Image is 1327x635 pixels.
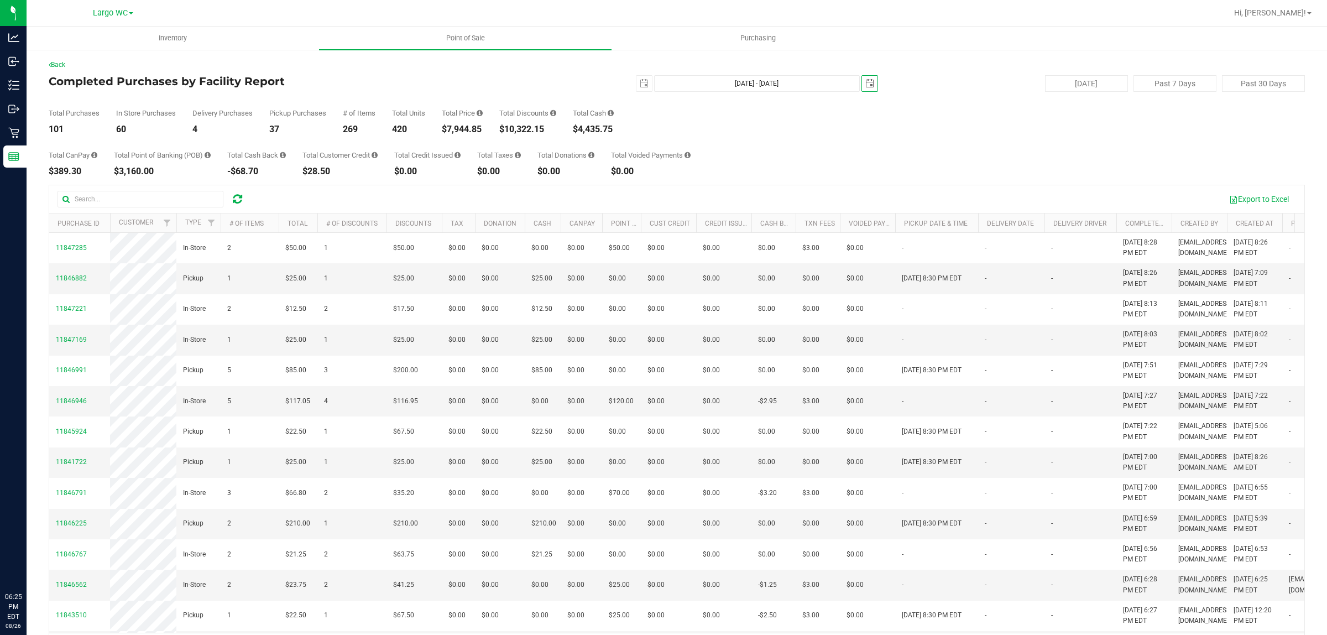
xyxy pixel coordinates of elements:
[531,426,552,437] span: $22.50
[902,396,903,407] span: -
[482,335,499,345] span: $0.00
[862,76,877,91] span: select
[904,220,968,227] a: Pickup Date & Time
[609,335,626,345] span: $0.00
[985,426,986,437] span: -
[324,335,328,345] span: 1
[902,426,962,437] span: [DATE] 8:30 PM EDT
[703,273,720,284] span: $0.00
[185,218,201,226] a: Type
[1133,75,1216,92] button: Past 7 Days
[442,110,483,117] div: Total Price
[647,304,665,314] span: $0.00
[609,273,626,284] span: $0.00
[393,335,414,345] span: $25.00
[227,167,286,176] div: -$68.70
[758,488,777,498] span: -$3.20
[482,365,499,376] span: $0.00
[609,457,626,467] span: $0.00
[611,167,691,176] div: $0.00
[1123,237,1165,258] span: [DATE] 8:28 PM EDT
[372,152,378,159] i: Sum of the successful, non-voided payments using account credit for all purchases in the date range.
[482,457,499,467] span: $0.00
[1234,329,1276,350] span: [DATE] 8:02 PM EDT
[1289,396,1291,407] span: -
[1053,220,1106,227] a: Delivery Driver
[49,61,65,69] a: Back
[477,167,521,176] div: $0.00
[802,396,819,407] span: $3.00
[116,110,176,117] div: In Store Purchases
[985,243,986,253] span: -
[1178,360,1232,381] span: [EMAIL_ADDRESS][DOMAIN_NAME]
[647,335,665,345] span: $0.00
[56,336,87,343] span: 11847169
[703,488,720,498] span: $0.00
[1222,75,1305,92] button: Past 30 Days
[482,273,499,284] span: $0.00
[227,273,231,284] span: 1
[1178,482,1232,503] span: [EMAIL_ADDRESS][DOMAIN_NAME]
[1289,457,1291,467] span: -
[192,125,253,134] div: 4
[537,167,594,176] div: $0.00
[1234,299,1276,320] span: [DATE] 8:11 PM EDT
[567,457,584,467] span: $0.00
[285,273,306,284] span: $25.00
[902,335,903,345] span: -
[1234,391,1276,412] span: [DATE] 7:22 PM EDT
[802,365,819,376] span: $0.00
[324,426,328,437] span: 1
[758,243,775,253] span: $0.00
[326,220,378,227] a: # of Discounts
[1234,360,1276,381] span: [DATE] 7:29 PM EDT
[847,396,864,407] span: $0.00
[1236,220,1273,227] a: Created At
[285,396,310,407] span: $117.05
[227,457,231,467] span: 1
[324,365,328,376] span: 3
[573,125,614,134] div: $4,435.75
[758,304,775,314] span: $0.00
[537,152,594,159] div: Total Donations
[567,243,584,253] span: $0.00
[609,426,626,437] span: $0.00
[985,273,986,284] span: -
[269,125,326,134] div: 37
[49,75,467,87] h4: Completed Purchases by Facility Report
[804,220,835,227] a: Txn Fees
[758,273,775,284] span: $0.00
[609,365,626,376] span: $0.00
[902,273,962,284] span: [DATE] 8:30 PM EDT
[650,220,690,227] a: Cust Credit
[550,110,556,117] i: Sum of the discount values applied to the all purchases in the date range.
[431,33,500,43] span: Point of Sale
[531,273,552,284] span: $25.00
[1222,190,1296,209] button: Export to Excel
[1051,365,1053,376] span: -
[758,457,775,467] span: $0.00
[531,488,548,498] span: $0.00
[1051,243,1053,253] span: -
[49,167,97,176] div: $389.30
[758,426,775,437] span: $0.00
[609,396,634,407] span: $120.00
[902,243,903,253] span: -
[985,335,986,345] span: -
[482,396,499,407] span: $0.00
[448,335,466,345] span: $0.00
[1123,391,1165,412] span: [DATE] 7:27 PM EDT
[725,33,791,43] span: Purchasing
[1051,273,1053,284] span: -
[1234,237,1276,258] span: [DATE] 8:26 PM EDT
[393,396,418,407] span: $116.95
[183,426,203,437] span: Pickup
[588,152,594,159] i: Sum of all round-up-to-next-dollar total price adjustments for all purchases in the date range.
[703,396,720,407] span: $0.00
[1178,452,1232,473] span: [EMAIL_ADDRESS][DOMAIN_NAME]
[11,546,44,580] iframe: Resource center
[183,488,206,498] span: In-Store
[229,220,264,227] a: # of Items
[567,488,584,498] span: $0.00
[703,457,720,467] span: $0.00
